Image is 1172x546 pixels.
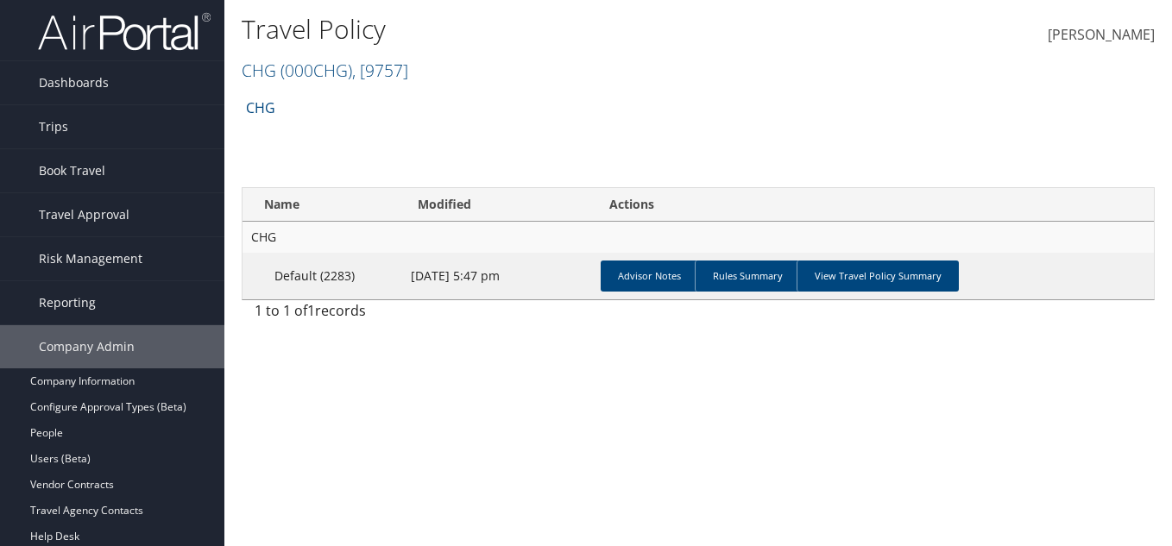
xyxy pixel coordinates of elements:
td: Default (2283) [243,253,402,299]
span: Company Admin [39,325,135,368]
span: 1 [307,301,315,320]
a: [PERSON_NAME] [1048,9,1155,62]
a: CHG [246,91,275,125]
span: ( 000CHG ) [280,59,352,82]
h1: Travel Policy [242,11,850,47]
div: 1 to 1 of records [255,300,457,329]
span: Trips [39,105,68,148]
a: View Travel Policy Summary [797,260,959,292]
a: Rules Summary [695,260,800,292]
th: Modified: activate to sort column descending [402,188,594,222]
td: CHG [243,222,1154,253]
span: Dashboards [39,61,109,104]
th: Name: activate to sort column ascending [243,188,402,222]
span: , [ 9757 ] [352,59,408,82]
a: Advisor Notes [601,260,698,292]
span: [PERSON_NAME] [1048,25,1155,44]
span: Travel Approval [39,193,129,236]
span: Book Travel [39,149,105,192]
span: Risk Management [39,237,142,280]
th: Actions [594,188,1154,222]
a: CHG [242,59,408,82]
img: airportal-logo.png [38,11,211,52]
span: Reporting [39,281,96,324]
td: [DATE] 5:47 pm [402,253,594,299]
